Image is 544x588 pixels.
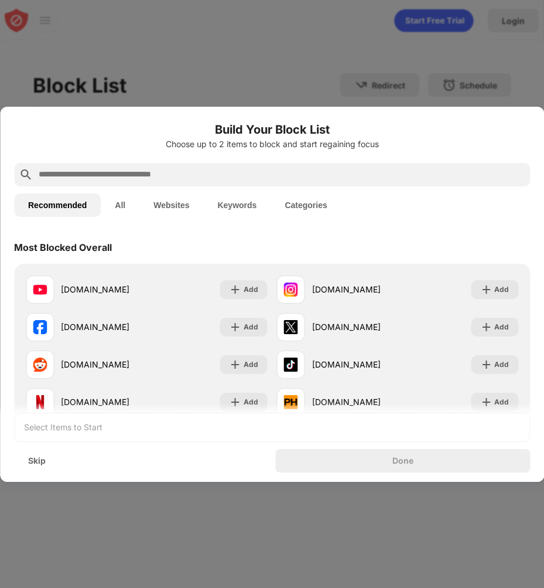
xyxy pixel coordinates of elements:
div: [DOMAIN_NAME] [312,396,398,408]
img: favicons [284,358,298,372]
img: favicons [284,320,298,334]
img: favicons [284,395,298,409]
div: Add [244,359,258,371]
img: favicons [33,358,47,372]
div: [DOMAIN_NAME] [61,283,146,295]
div: [DOMAIN_NAME] [61,321,146,333]
button: Websites [139,193,203,217]
div: Most Blocked Overall [14,242,112,253]
button: All [101,193,139,217]
div: [DOMAIN_NAME] [61,396,146,408]
button: Recommended [14,193,101,217]
div: Done [392,456,413,465]
div: Add [244,284,258,295]
div: Add [244,321,258,333]
div: [DOMAIN_NAME] [312,358,398,371]
div: Skip [28,456,46,465]
button: Categories [271,193,341,217]
div: Add [494,284,509,295]
img: favicons [284,283,298,297]
div: Add [494,321,509,333]
button: Keywords [203,193,271,217]
h6: Build Your Block List [14,121,530,138]
div: [DOMAIN_NAME] [61,358,146,371]
img: favicons [33,320,47,334]
div: Add [494,359,509,371]
img: favicons [33,395,47,409]
img: search.svg [19,168,33,182]
div: [DOMAIN_NAME] [312,321,398,333]
div: [DOMAIN_NAME] [312,283,398,295]
div: Add [494,396,509,408]
div: Add [244,396,258,408]
div: Select Items to Start [24,422,102,433]
img: favicons [33,283,47,297]
div: Choose up to 2 items to block and start regaining focus [14,140,530,149]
